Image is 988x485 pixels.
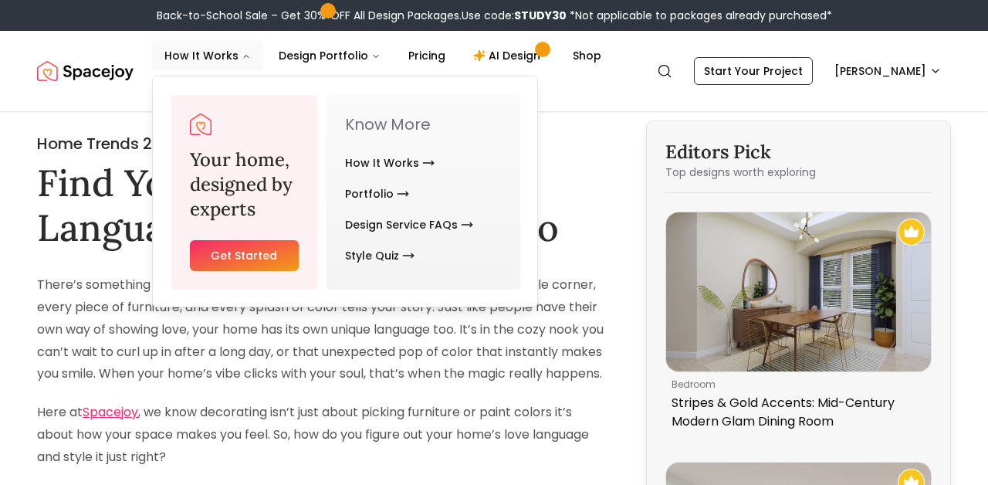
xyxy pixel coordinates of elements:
nav: Main [152,40,614,71]
b: STUDY30 [514,8,567,23]
img: Recommended Spacejoy Design - Stripes & Gold Accents: Mid-Century Modern Glam Dining Room [898,219,925,246]
div: How It Works [153,76,539,308]
a: Get Started [190,240,299,271]
div: Back-to-School Sale – Get 30% OFF All Design Packages. [157,8,832,23]
button: Design Portfolio [266,40,393,71]
p: Top designs worth exploring [665,164,932,180]
span: *Not applicable to packages already purchased* [567,8,832,23]
a: Start Your Project [694,57,813,85]
a: How It Works [345,148,435,178]
a: Spacejoy [37,56,134,86]
p: Know More [345,114,502,135]
p: There’s something truly magical about a home that just feels right where every little corner, eve... [37,274,606,385]
h2: Home Trends 2025 [37,133,606,154]
a: Stripes & Gold Accents: Mid-Century Modern Glam Dining RoomRecommended Spacejoy Design - Stripes ... [665,212,932,437]
button: How It Works [152,40,263,71]
a: Portfolio [345,178,409,209]
p: Stripes & Gold Accents: Mid-Century Modern Glam Dining Room [672,394,919,431]
button: [PERSON_NAME] [825,57,951,85]
nav: Global [37,31,951,111]
img: Stripes & Gold Accents: Mid-Century Modern Glam Dining Room [666,212,931,371]
img: Spacejoy Logo [37,56,134,86]
a: Shop [560,40,614,71]
img: Spacejoy Logo [190,114,211,135]
a: Design Service FAQs [345,209,473,240]
span: Use code: [462,8,567,23]
a: Style Quiz [345,240,414,271]
p: bedroom [672,378,919,391]
h1: Find Your Home’s Love Language & Style It Like a Pro [37,161,606,249]
a: Pricing [396,40,458,71]
a: Spacejoy [83,403,138,421]
a: AI Design [461,40,557,71]
a: Spacejoy [190,114,211,135]
h3: Your home, designed by experts [190,148,299,222]
p: Here at , we know decorating isn’t just about picking furniture or paint colors it’s about how yo... [37,402,606,468]
h3: Editors Pick [665,140,932,164]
